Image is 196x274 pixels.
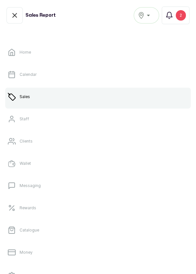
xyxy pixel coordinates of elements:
a: Home [5,43,191,61]
a: Money [5,243,191,262]
a: Wallet [5,154,191,173]
a: Calendar [5,65,191,84]
a: Messaging [5,177,191,195]
p: Clients [20,139,33,144]
a: Clients [5,132,191,150]
p: Staff [20,116,29,122]
a: Staff [5,110,191,128]
p: Catalogue [20,228,39,233]
p: Sales [20,94,30,99]
p: Rewards [20,205,36,211]
p: Wallet [20,161,31,166]
div: 2 [176,10,186,21]
h1: Sales Report [25,12,56,19]
p: Calendar [20,72,37,77]
button: 2 [162,7,189,24]
p: Money [20,250,33,255]
a: Catalogue [5,221,191,239]
a: Rewards [5,199,191,217]
a: Sales [5,88,191,106]
p: Home [20,50,31,55]
p: Messaging [20,183,41,188]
